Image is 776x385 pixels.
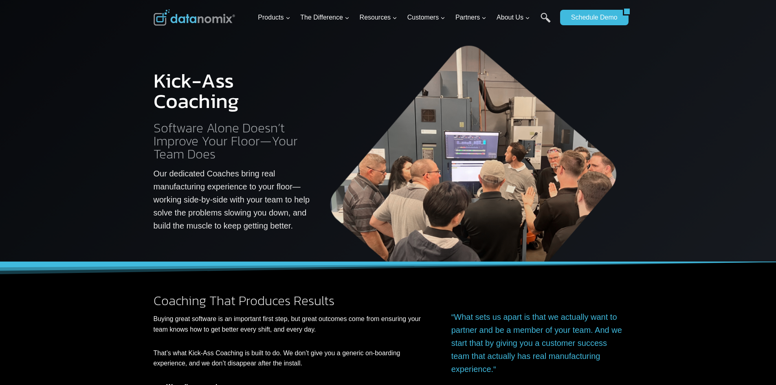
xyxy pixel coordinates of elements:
[300,12,350,23] span: The Difference
[324,41,623,262] img: Datanomix Kick-Ass Coaching
[541,13,551,31] a: Search
[154,314,429,334] p: Buying great software is an important first step, but great outcomes come from ensuring your team...
[258,12,290,23] span: Products
[154,167,311,232] p: Our dedicated Coaches bring real manufacturing experience to your floor—working side-by-side with...
[154,294,429,307] h2: Coaching That Produces Results
[451,312,622,374] span: “What sets us apart is that we actually want to partner and be a member of your team. And we star...
[451,310,623,376] p: “
[560,10,623,25] a: Schedule Demo
[154,348,429,369] p: That’s what Kick-Ass Coaching is built to do. We don’t give you a generic on-boarding experience,...
[360,12,397,23] span: Resources
[154,70,311,111] h1: Kick-Ass Coaching
[407,12,445,23] span: Customers
[154,121,311,161] h2: Software Alone Doesn’t Improve Your Floor—Your Team Does
[154,9,235,26] img: Datanomix
[455,12,486,23] span: Partners
[255,4,556,31] nav: Primary Navigation
[497,12,530,23] span: About Us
